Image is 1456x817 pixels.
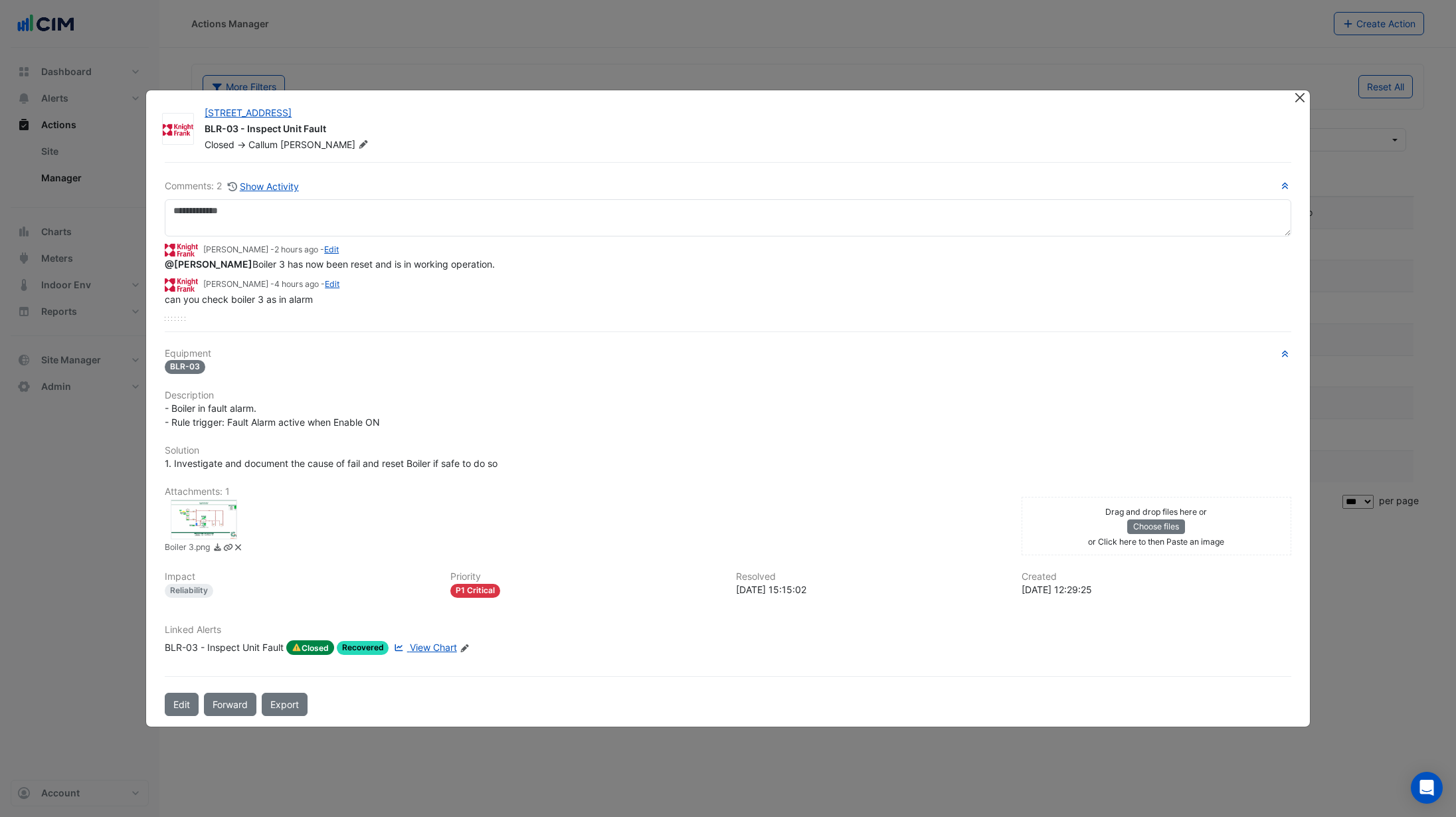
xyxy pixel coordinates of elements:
small: Drag and drop files here or [1105,507,1207,517]
fa-icon: Edit Linked Alerts [460,643,470,653]
a: [STREET_ADDRESS] [205,107,292,118]
img: Knight Frank UK [165,242,198,257]
a: Edit [325,279,339,289]
button: Close [1293,90,1307,104]
span: 2025-10-14 12:30:03 [274,279,319,289]
span: Callum [248,139,278,150]
small: [PERSON_NAME] - - [203,244,339,256]
span: -> [237,139,246,150]
div: BLR-03 - Inspect Unit Fault [165,640,284,655]
a: Edit [324,244,339,254]
button: Edit [165,693,199,716]
div: Open Intercom Messenger [1411,772,1443,804]
a: Download [213,541,223,555]
button: Forward [204,693,256,716]
span: [PERSON_NAME] [280,138,371,151]
button: Choose files [1127,519,1185,534]
span: Closed [286,640,334,655]
div: Comments: 2 [165,179,300,194]
a: Copy link to clipboard [223,541,233,555]
span: View Chart [410,642,457,653]
h6: Description [165,390,1291,401]
span: Boiler 3 has now been reset and is in working operation. [165,258,495,270]
h6: Attachments: 1 [165,486,1291,498]
small: or Click here to then Paste an image [1088,537,1224,547]
h6: Linked Alerts [165,624,1291,636]
div: [DATE] 15:15:02 [736,583,1006,596]
div: [DATE] 12:29:25 [1022,583,1291,596]
span: BLR-03 [165,360,205,374]
h6: Created [1022,571,1291,583]
span: - Boiler in fault alarm. - Rule trigger: Fault Alarm active when Enable ON [165,403,380,428]
span: Recovered [337,641,389,655]
span: 2025-10-14 15:14:59 [274,244,318,254]
a: View Chart [391,640,456,655]
h6: Solution [165,445,1291,456]
div: Reliability [165,584,213,598]
small: [PERSON_NAME] - - [203,278,339,290]
span: can you check boiler 3 as in alarm [165,294,313,305]
div: P1 Critical [450,584,500,598]
h6: Priority [450,571,720,583]
span: ross.munro@greenpark.co.uk [Knight Frank UK] [165,258,252,270]
span: 1. Investigate and document the cause of fail and reset Boiler if safe to do so [165,458,498,469]
button: Show Activity [227,179,300,194]
h6: Impact [165,571,434,583]
div: Boiler 3.png [171,499,237,539]
span: Closed [205,139,234,150]
a: Delete [233,541,243,555]
div: BLR-03 - Inspect Unit Fault [205,122,1278,138]
img: Knight Frank UK [165,277,198,292]
img: Knight Frank UK [163,123,193,136]
h6: Resolved [736,571,1006,583]
a: Export [262,693,308,716]
h6: Equipment [165,348,1291,359]
small: Boiler 3.png [165,541,210,555]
